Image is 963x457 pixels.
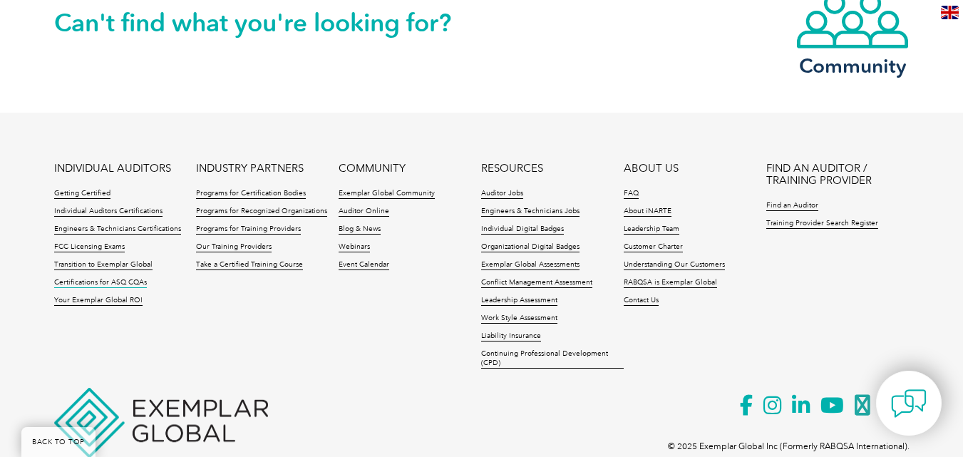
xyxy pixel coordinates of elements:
[54,278,147,288] a: Certifications for ASQ CQAs
[339,207,389,217] a: Auditor Online
[624,260,725,270] a: Understanding Our Customers
[339,242,370,252] a: Webinars
[339,260,389,270] a: Event Calendar
[196,260,303,270] a: Take a Certified Training Course
[196,207,327,217] a: Programs for Recognized Organizations
[941,6,959,19] img: en
[481,332,541,342] a: Liability Insurance
[766,201,818,211] a: Find an Auditor
[481,225,564,235] a: Individual Digital Badges
[21,427,96,457] a: BACK TO TOP
[624,189,639,199] a: FAQ
[766,219,878,229] a: Training Provider Search Register
[481,189,523,199] a: Auditor Jobs
[339,189,435,199] a: Exemplar Global Community
[481,296,557,306] a: Leadership Assessment
[668,438,910,454] p: © 2025 Exemplar Global Inc (Formerly RABQSA International).
[481,242,580,252] a: Organizational Digital Badges
[196,189,306,199] a: Programs for Certification Bodies
[624,163,679,175] a: ABOUT US
[196,242,272,252] a: Our Training Providers
[54,163,171,175] a: INDIVIDUAL AUDITORS
[54,260,153,270] a: Transition to Exemplar Global
[624,278,717,288] a: RABQSA is Exemplar Global
[481,349,624,369] a: Continuing Professional Development (CPD)
[624,225,679,235] a: Leadership Team
[196,225,301,235] a: Programs for Training Providers
[54,11,482,34] h2: Can't find what you're looking for?
[54,225,181,235] a: Engineers & Technicians Certifications
[766,163,909,187] a: FIND AN AUDITOR / TRAINING PROVIDER
[481,260,580,270] a: Exemplar Global Assessments
[795,57,910,75] h3: Community
[196,163,304,175] a: INDUSTRY PARTNERS
[54,242,125,252] a: FCC Licensing Exams
[339,225,381,235] a: Blog & News
[891,386,927,421] img: contact-chat.png
[481,207,580,217] a: Engineers & Technicians Jobs
[54,189,110,199] a: Getting Certified
[624,242,683,252] a: Customer Charter
[481,163,543,175] a: RESOURCES
[339,163,406,175] a: COMMUNITY
[54,296,143,306] a: Your Exemplar Global ROI
[54,207,163,217] a: Individual Auditors Certifications
[624,296,659,306] a: Contact Us
[481,314,557,324] a: Work Style Assessment
[624,207,671,217] a: About iNARTE
[481,278,592,288] a: Conflict Management Assessment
